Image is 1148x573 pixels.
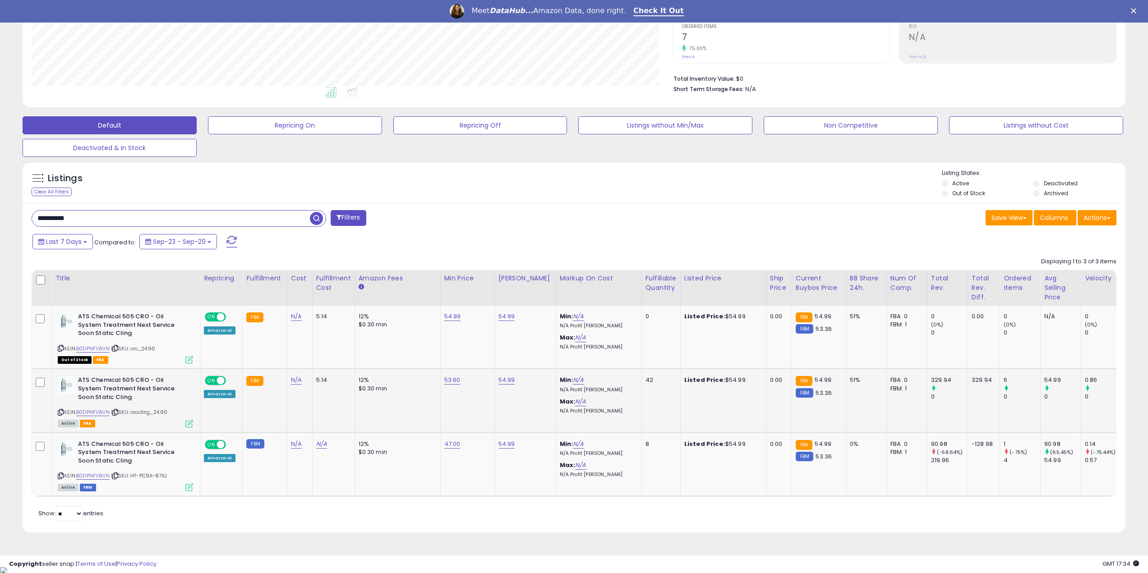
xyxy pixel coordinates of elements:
[850,376,880,384] div: 51%
[556,270,641,306] th: The percentage added to the cost of goods (COGS) that forms the calculator for Min & Max prices.
[673,73,1110,83] li: $0
[1085,312,1121,321] div: 0
[560,344,635,350] p: N/A Profit [PERSON_NAME]
[573,440,584,449] a: N/A
[796,452,813,461] small: FBM
[1034,210,1076,225] button: Columns
[1004,440,1040,448] div: 1
[850,312,880,321] div: 51%
[937,449,963,456] small: (-58.64%)
[1044,393,1081,401] div: 0
[645,274,677,293] div: Fulfillable Quantity
[1044,179,1078,187] label: Deactivated
[1004,321,1016,328] small: (0%)
[58,440,76,458] img: 318mI90-dgL._SL40_.jpg
[331,210,366,226] button: Filters
[153,237,206,246] span: Sep-23 - Sep-29
[909,32,1116,44] h2: N/A
[1085,376,1121,384] div: 0.86
[796,324,813,334] small: FBM
[796,376,812,386] small: FBA
[575,461,586,470] a: N/A
[890,376,920,384] div: FBA: 0
[684,312,725,321] b: Listed Price:
[23,139,197,157] button: Deactivated & In Stock
[645,440,673,448] div: 8
[80,420,95,427] span: FBA
[80,484,96,491] span: FBM
[909,54,927,60] small: Prev: N/A
[246,376,263,386] small: FBA
[291,312,302,321] a: N/A
[645,376,673,384] div: 42
[206,377,217,385] span: ON
[796,274,842,293] div: Current Buybox Price
[316,376,348,384] div: 5.14
[1044,189,1068,197] label: Archived
[58,356,92,364] span: All listings that are currently out of stock and unavailable for purchase on Amazon
[1004,312,1040,321] div: 0
[208,116,382,134] button: Repricing On
[1004,329,1040,337] div: 0
[58,420,78,427] span: All listings currently available for purchase on Amazon
[359,385,433,393] div: $0.30 min
[815,440,831,448] span: 54.99
[890,440,920,448] div: FBA: 0
[560,312,573,321] b: Min:
[498,312,515,321] a: 54.99
[770,274,788,293] div: Ship Price
[645,312,673,321] div: 0
[1004,274,1037,293] div: Ordered Items
[684,312,759,321] div: $54.99
[986,210,1033,225] button: Save View
[1102,559,1139,568] span: 2025-10-7 17:34 GMT
[291,274,309,283] div: Cost
[796,440,812,450] small: FBA
[9,560,157,568] div: seller snap | |
[23,116,197,134] button: Default
[204,326,235,335] div: Amazon AI
[225,440,239,448] span: OFF
[359,283,364,291] small: Amazon Fees.
[931,321,944,328] small: (0%)
[682,24,889,29] span: Ordered Items
[1050,449,1073,456] small: (65.45%)
[1085,393,1121,401] div: 0
[560,461,576,469] b: Max:
[684,440,725,448] b: Listed Price:
[206,313,217,321] span: ON
[1085,274,1118,283] div: Velocity
[204,274,239,283] div: Repricing
[560,333,576,342] b: Max:
[1040,213,1068,222] span: Columns
[633,6,684,16] a: Check It Out
[359,312,433,321] div: 12%
[673,75,735,83] b: Total Inventory Value:
[1004,376,1040,384] div: 6
[952,179,969,187] label: Active
[770,376,785,384] div: 0.00
[673,85,744,93] b: Short Term Storage Fees:
[444,440,461,449] a: 47.00
[1044,274,1077,302] div: Avg Selling Price
[684,376,725,384] b: Listed Price:
[931,393,968,401] div: 0
[77,559,115,568] a: Terms of Use
[58,312,193,362] div: ASIN:
[498,274,552,283] div: [PERSON_NAME]
[1085,440,1121,448] div: 0.14
[890,312,920,321] div: FBA: 0
[359,321,433,329] div: $0.30 min
[38,509,103,518] span: Show: entries
[58,484,78,491] span: All listings currently available for purchase on Amazon
[76,345,110,353] a: B0DPNFV8VN
[246,439,264,449] small: FBM
[931,376,968,384] div: 329.94
[560,376,573,384] b: Min:
[972,376,993,384] div: 329.94
[1010,449,1027,456] small: (-75%)
[9,559,42,568] strong: Copyright
[1131,8,1140,14] div: Close
[48,172,83,185] h5: Listings
[682,32,889,44] h2: 7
